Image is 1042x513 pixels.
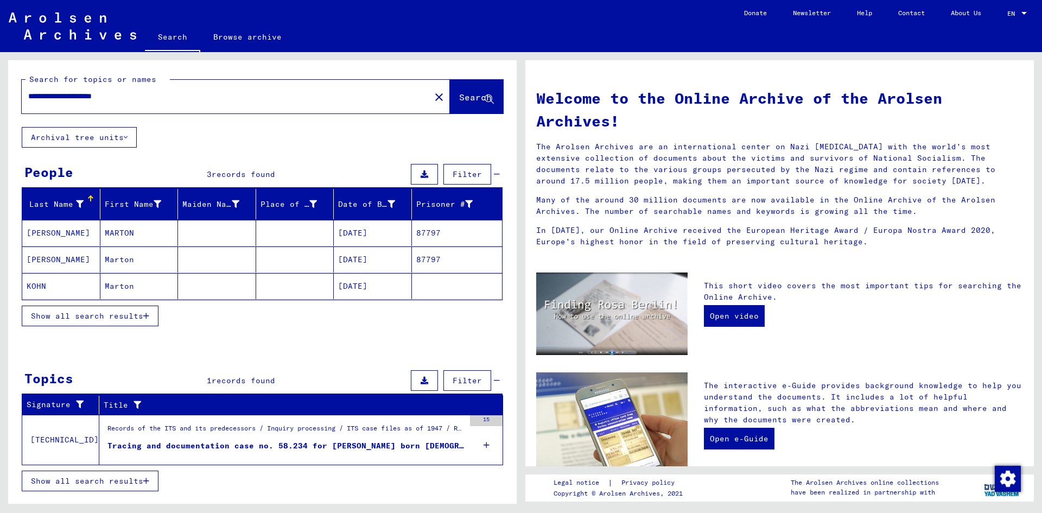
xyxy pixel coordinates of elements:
span: records found [212,169,275,179]
div: Maiden Name [182,199,239,210]
span: Show all search results [31,311,143,321]
a: Open video [704,305,765,327]
img: Change consent [995,466,1021,492]
div: First Name [105,195,178,213]
div: Topics [24,369,73,388]
a: Browse archive [200,24,295,50]
span: EN [1007,10,1019,17]
a: Legal notice [554,477,608,489]
mat-header-cell: Date of Birth [334,189,412,219]
div: 15 [470,415,503,426]
span: Show all search results [31,476,143,486]
p: The Arolsen Archives online collections [791,478,939,487]
div: Tracing and documentation case no. 58.234 for [PERSON_NAME] born [DEMOGRAPHIC_DATA] [107,440,465,452]
p: have been realized in partnership with [791,487,939,497]
button: Show all search results [22,471,158,491]
div: Place of Birth [260,195,334,213]
mat-icon: close [433,91,446,104]
p: The Arolsen Archives are an international center on Nazi [MEDICAL_DATA] with the world’s most ext... [536,141,1023,187]
mat-cell: 87797 [412,246,503,273]
div: Date of Birth [338,199,395,210]
h1: Welcome to the Online Archive of the Arolsen Archives! [536,87,1023,132]
span: 3 [207,169,212,179]
div: Title [104,396,490,414]
button: Show all search results [22,306,158,326]
p: Many of the around 30 million documents are now available in the Online Archive of the Arolsen Ar... [536,194,1023,217]
div: | [554,477,688,489]
mat-cell: [DATE] [334,220,412,246]
img: yv_logo.png [982,474,1022,501]
img: Arolsen_neg.svg [9,12,136,40]
div: Place of Birth [260,199,317,210]
mat-header-cell: Maiden Name [178,189,256,219]
a: Search [145,24,200,52]
div: Signature [27,396,99,414]
span: records found [212,376,275,385]
mat-header-cell: First Name [100,189,179,219]
span: Filter [453,376,482,385]
button: Clear [428,86,450,107]
p: Copyright © Arolsen Archives, 2021 [554,489,688,498]
mat-cell: [PERSON_NAME] [22,220,100,246]
mat-cell: [DATE] [334,273,412,299]
div: Change consent [994,465,1020,491]
p: This short video covers the most important tips for searching the Online Archive. [704,280,1023,303]
div: Last Name [27,199,84,210]
a: Privacy policy [613,477,688,489]
div: Title [104,400,476,411]
span: Filter [453,169,482,179]
td: [TECHNICAL_ID] [22,415,99,465]
mat-header-cell: Place of Birth [256,189,334,219]
mat-header-cell: Prisoner # [412,189,503,219]
div: Signature [27,399,85,410]
button: Search [450,80,503,113]
button: Filter [443,370,491,391]
button: Filter [443,164,491,185]
mat-header-cell: Last Name [22,189,100,219]
div: Date of Birth [338,195,411,213]
mat-cell: KOHN [22,273,100,299]
img: eguide.jpg [536,372,688,473]
mat-cell: MARTON [100,220,179,246]
mat-label: Search for topics or names [29,74,156,84]
mat-cell: Marton [100,246,179,273]
span: Search [459,92,492,103]
div: Prisoner # [416,195,490,213]
mat-cell: [DATE] [334,246,412,273]
div: Last Name [27,195,100,213]
div: Maiden Name [182,195,256,213]
mat-cell: [PERSON_NAME] [22,246,100,273]
p: The interactive e-Guide provides background knowledge to help you understand the documents. It in... [704,380,1023,426]
div: First Name [105,199,162,210]
div: Records of the ITS and its predecessors / Inquiry processing / ITS case files as of 1947 / Reposi... [107,423,465,439]
span: 1 [207,376,212,385]
div: Prisoner # [416,199,473,210]
a: Open e-Guide [704,428,774,449]
mat-cell: Marton [100,273,179,299]
mat-cell: 87797 [412,220,503,246]
img: video.jpg [536,273,688,355]
p: In [DATE], our Online Archive received the European Heritage Award / Europa Nostra Award 2020, Eu... [536,225,1023,248]
div: People [24,162,73,182]
button: Archival tree units [22,127,137,148]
